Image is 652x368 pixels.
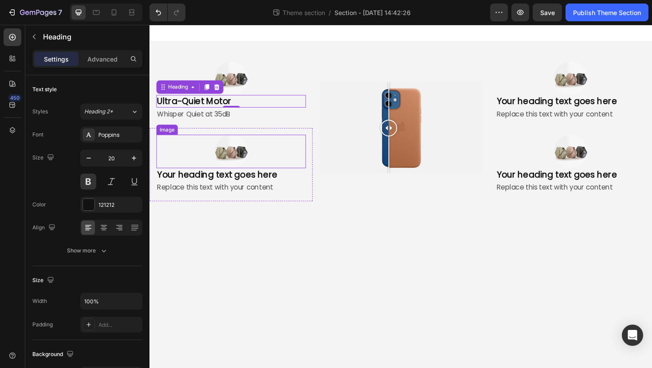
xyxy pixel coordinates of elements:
[80,104,142,120] button: Heading 2*
[32,131,43,139] div: Font
[367,165,525,180] div: Replace this text with your content
[32,243,142,259] button: Show more
[329,8,331,17] span: /
[32,349,75,360] div: Background
[32,85,57,93] div: Text style
[428,39,463,74] img: image_demo.jpg
[281,8,327,17] span: Theme section
[67,246,108,255] div: Show more
[32,321,53,329] div: Padding
[98,131,140,139] div: Poppins
[43,31,139,42] p: Heading
[428,116,463,152] img: image_demo.jpg
[81,293,142,309] input: Auto
[84,108,113,116] span: Heading 2*
[622,325,643,346] div: Open Intercom Messenger
[367,74,525,88] h2: Your heading text goes here
[87,54,118,64] p: Advanced
[566,4,648,21] button: Publish Theme Section
[573,8,641,17] div: Publish Theme Section
[149,25,652,368] iframe: Design area
[32,275,56,287] div: Size
[32,222,57,234] div: Align
[8,94,21,101] div: 450
[32,297,47,305] div: Width
[4,4,66,21] button: 7
[540,9,555,16] span: Save
[334,8,411,17] span: Section - [DATE] 14:42:26
[58,7,62,18] p: 7
[44,54,69,64] p: Settings
[98,321,140,329] div: Add...
[32,201,46,209] div: Color
[149,4,185,21] div: Undo/Redo
[32,152,56,164] div: Size
[98,201,140,209] div: 121212
[533,4,562,21] button: Save
[32,108,48,116] div: Styles
[367,88,525,102] div: Replace this text with your content
[367,152,525,165] h2: Your heading text goes here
